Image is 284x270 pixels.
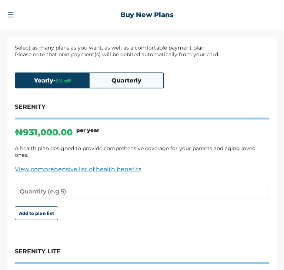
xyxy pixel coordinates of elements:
span: 5 % off [56,78,71,84]
button: Yearly-5% off [16,73,90,88]
h6: per year [76,127,99,138]
h2: Buy New Plans [121,11,174,19]
p: ₦ 931,000.00 [15,127,73,138]
p: Select as many plans as you want, as well as a comfortable payment plan. Please note that next pa... [15,44,269,58]
a: View comprehensive list of health benefits [15,166,269,173]
button: Quarterly [90,73,164,88]
h4: SERENITY LITE [15,248,269,264]
h4: SERENITY [15,103,269,119]
p: A health plan designed to provide comprehensive coverage for your parents and aging loved ones. [15,145,269,158]
button: ☰ [7,10,14,19]
input: Quantity (e.g 5) [15,184,269,199]
button: Add to plan list [15,206,58,220]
